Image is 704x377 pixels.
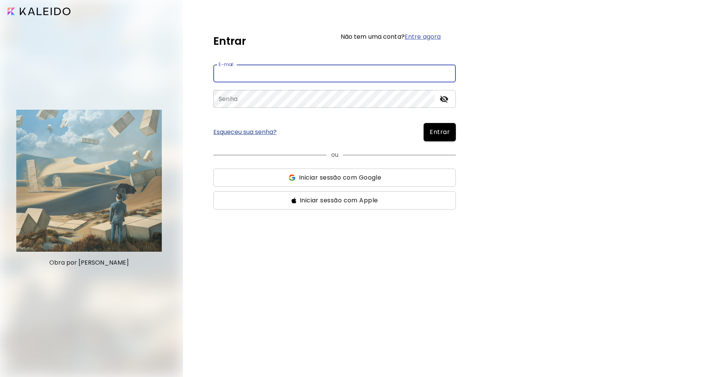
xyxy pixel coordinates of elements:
button: toggle password visibility [438,93,451,106]
button: ssIniciar sessão com Apple [213,191,456,210]
button: ssIniciar sessão com Google [213,169,456,187]
a: Esqueceu sua senha? [213,129,277,135]
a: Entre agora [405,32,441,41]
span: Entrar [430,128,450,137]
span: Iniciar sessão com Google [299,173,381,182]
p: ou [331,150,338,159]
h5: Entrar [213,33,246,49]
button: Entrar [424,123,456,141]
img: ss [291,197,297,203]
span: Iniciar sessão com Apple [300,196,378,205]
h6: Não tem uma conta? [341,34,441,40]
img: ss [288,174,296,181]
